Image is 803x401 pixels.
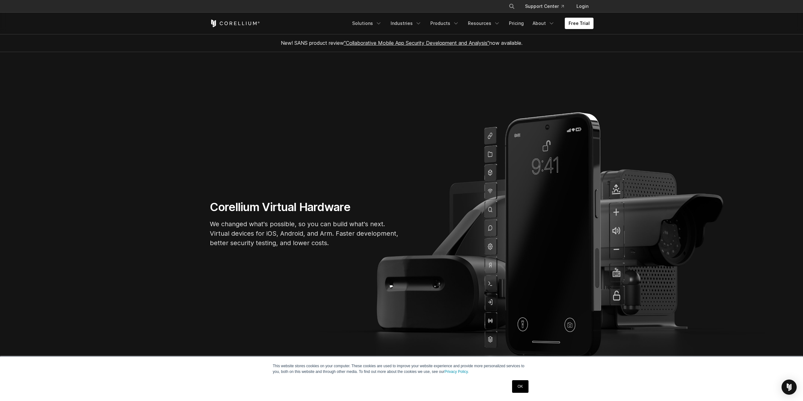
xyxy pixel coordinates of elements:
[210,200,399,214] h1: Corellium Virtual Hardware
[281,40,523,46] span: New! SANS product review now available.
[210,20,260,27] a: Corellium Home
[782,380,797,395] div: Open Intercom Messenger
[505,18,528,29] a: Pricing
[506,1,517,12] button: Search
[344,40,489,46] a: "Collaborative Mobile App Security Development and Analysis"
[445,369,469,374] a: Privacy Policy.
[348,18,386,29] a: Solutions
[210,219,399,248] p: We changed what's possible, so you can build what's next. Virtual devices for iOS, Android, and A...
[501,1,593,12] div: Navigation Menu
[464,18,504,29] a: Resources
[565,18,593,29] a: Free Trial
[427,18,463,29] a: Products
[520,1,569,12] a: Support Center
[387,18,425,29] a: Industries
[529,18,558,29] a: About
[512,380,528,393] a: OK
[348,18,593,29] div: Navigation Menu
[571,1,593,12] a: Login
[273,363,530,374] p: This website stores cookies on your computer. These cookies are used to improve your website expe...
